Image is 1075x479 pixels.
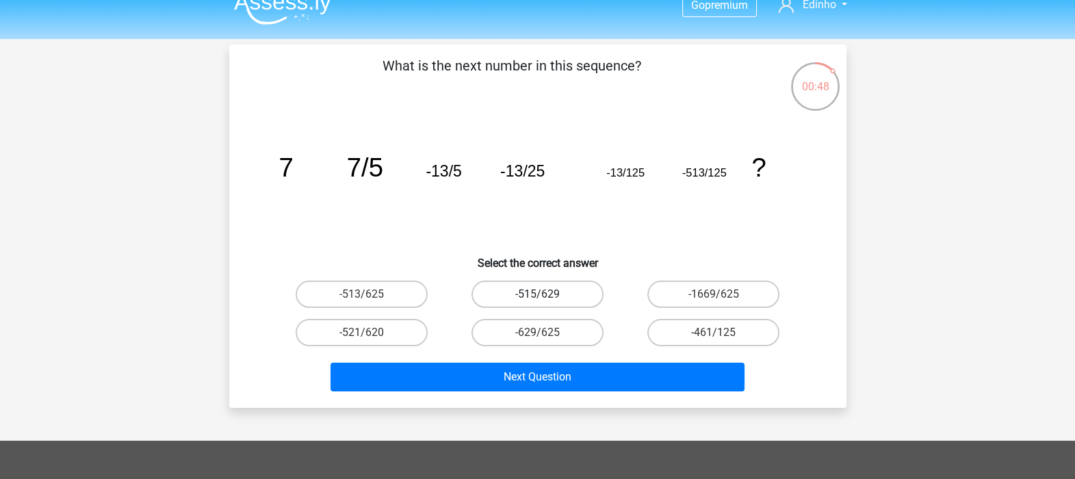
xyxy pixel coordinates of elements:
button: Next Question [331,363,744,391]
p: What is the next number in this sequence? [251,55,773,96]
label: -513/625 [296,281,428,308]
div: 00:48 [790,61,841,95]
tspan: 7 [279,153,293,182]
h6: Select the correct answer [251,246,825,270]
tspan: -13/5 [426,162,461,180]
tspan: ? [751,153,766,182]
tspan: -13/25 [500,162,545,180]
label: -515/629 [471,281,604,308]
tspan: -13/125 [606,166,645,179]
tspan: -513/125 [682,166,726,179]
tspan: 7/5 [346,153,383,182]
label: -1669/625 [647,281,779,308]
label: -629/625 [471,319,604,346]
label: -521/620 [296,319,428,346]
label: -461/125 [647,319,779,346]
